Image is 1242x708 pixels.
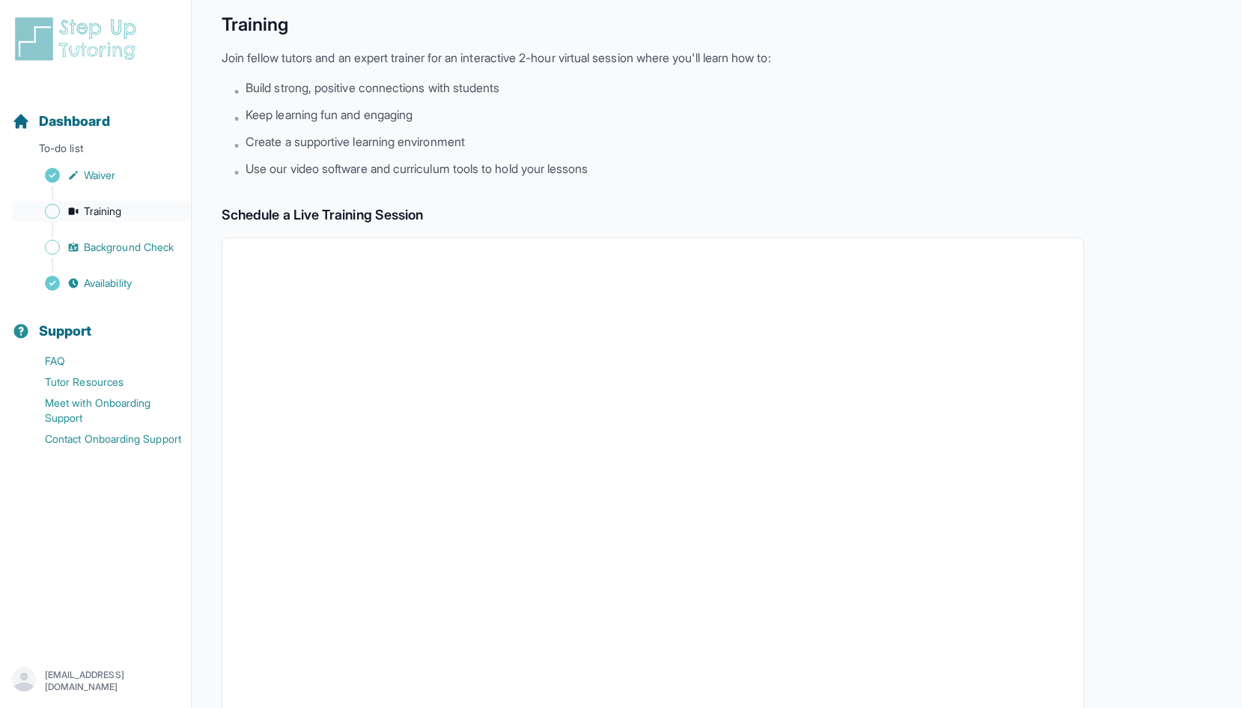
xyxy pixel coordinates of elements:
[45,669,179,693] p: [EMAIL_ADDRESS][DOMAIN_NAME]
[6,87,185,138] button: Dashboard
[12,273,191,294] a: Availability
[246,133,465,151] span: Create a supportive learning environment
[234,136,240,154] span: •
[246,106,413,124] span: Keep learning fun and engaging
[12,351,191,372] a: FAQ
[39,111,110,132] span: Dashboard
[12,668,179,695] button: [EMAIL_ADDRESS][DOMAIN_NAME]
[84,276,132,291] span: Availability
[12,429,191,450] a: Contact Onboarding Support
[84,204,122,219] span: Training
[12,15,145,63] img: logo
[246,79,499,97] span: Build strong, positive connections with students
[234,109,240,127] span: •
[6,141,185,162] p: To-do list
[234,82,240,100] span: •
[12,393,191,429] a: Meet with Onboarding Support
[234,163,240,181] span: •
[12,237,191,258] a: Background Check
[12,201,191,222] a: Training
[222,205,1084,226] h2: Schedule a Live Training Session
[222,49,1084,67] p: Join fellow tutors and an expert trainer for an interactive 2-hour virtual session where you'll l...
[12,165,191,186] a: Waiver
[12,111,110,132] a: Dashboard
[222,13,1084,37] h1: Training
[6,297,185,348] button: Support
[246,160,588,178] span: Use our video software and curriculum tools to hold your lessons
[84,168,115,183] span: Waiver
[12,372,191,393] a: Tutor Resources
[84,240,174,255] span: Background Check
[39,321,92,342] span: Support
